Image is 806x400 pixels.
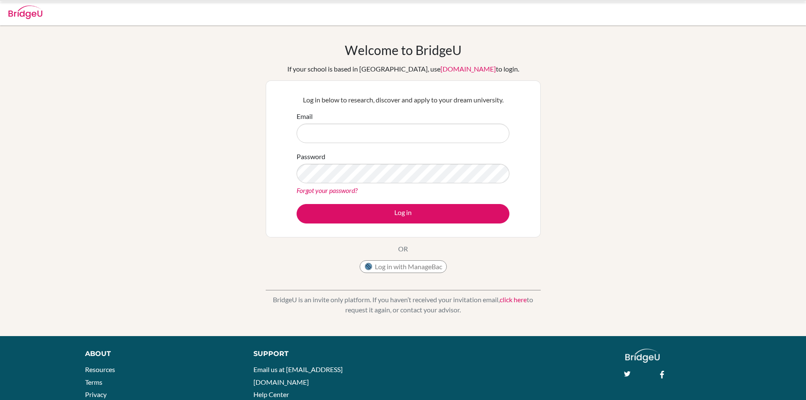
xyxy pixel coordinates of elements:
p: Log in below to research, discover and apply to your dream university. [297,95,509,105]
a: Email us at [EMAIL_ADDRESS][DOMAIN_NAME] [253,365,343,386]
a: Help Center [253,390,289,398]
a: Privacy [85,390,107,398]
div: If your school is based in [GEOGRAPHIC_DATA], use to login. [287,64,519,74]
a: Forgot your password? [297,186,358,194]
p: OR [398,244,408,254]
div: Support [253,349,393,359]
a: Terms [85,378,102,386]
p: BridgeU is an invite only platform. If you haven’t received your invitation email, to request it ... [266,295,541,315]
img: logo_white@2x-f4f0deed5e89b7ecb1c2cc34c3e3d731f90f0f143d5ea2071677605dd97b5244.png [625,349,660,363]
label: Email [297,111,313,121]
button: Log in [297,204,509,223]
button: Log in with ManageBac [360,260,447,273]
a: [DOMAIN_NAME] [440,65,496,73]
label: Password [297,152,325,162]
div: About [85,349,234,359]
a: click here [500,295,527,303]
img: Bridge-U [8,6,42,19]
a: Resources [85,365,115,373]
h1: Welcome to BridgeU [345,42,462,58]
